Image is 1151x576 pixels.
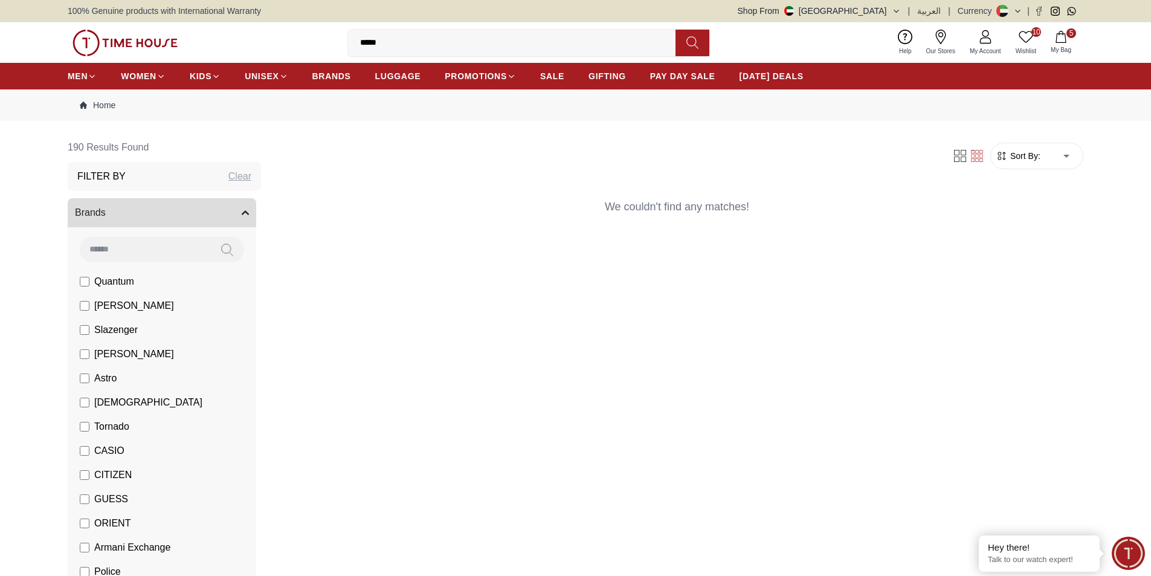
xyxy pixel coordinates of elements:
[94,492,128,506] span: GUESS
[919,27,962,58] a: Our Stores
[271,184,1083,235] div: We couldn't find any matches!
[68,70,88,82] span: MEN
[988,542,1091,554] div: Hey there!
[80,543,89,552] input: Armani Exchange
[94,395,202,410] span: [DEMOGRAPHIC_DATA]
[94,419,129,434] span: Tornado
[80,494,89,504] input: GUESS
[1008,150,1040,162] span: Sort By:
[80,470,89,480] input: CITIZEN
[80,422,89,432] input: Tornado
[1051,7,1060,16] a: Instagram
[94,468,132,482] span: CITIZEN
[908,5,911,17] span: |
[375,70,421,82] span: LUGGAGE
[312,70,351,82] span: BRANDS
[958,5,997,17] div: Currency
[540,65,564,87] a: SALE
[68,5,261,17] span: 100% Genuine products with International Warranty
[245,70,279,82] span: UNISEX
[894,47,917,56] span: Help
[445,65,516,87] a: PROMOTIONS
[80,99,115,111] a: Home
[1011,47,1041,56] span: Wishlist
[1031,27,1041,37] span: 10
[190,70,211,82] span: KIDS
[94,274,134,289] span: Quantum
[948,5,950,17] span: |
[68,89,1083,121] nav: Breadcrumb
[921,47,960,56] span: Our Stores
[738,5,901,17] button: Shop From[GEOGRAPHIC_DATA]
[228,169,251,184] div: Clear
[80,398,89,407] input: [DEMOGRAPHIC_DATA]
[80,374,89,383] input: Astro
[80,519,89,528] input: ORIENT
[988,555,1091,565] p: Talk to our watch expert!
[1027,5,1030,17] span: |
[94,516,131,531] span: ORIENT
[73,30,178,56] img: ...
[190,65,221,87] a: KIDS
[121,70,156,82] span: WOMEN
[1067,7,1076,16] a: Whatsapp
[80,277,89,286] input: Quantum
[375,65,421,87] a: LUGGAGE
[650,70,715,82] span: PAY DAY SALE
[784,6,794,16] img: United Arab Emirates
[80,349,89,359] input: [PERSON_NAME]
[1043,28,1078,57] button: 5My Bag
[68,133,261,162] h6: 190 Results Found
[740,70,804,82] span: [DATE] DEALS
[1066,28,1076,38] span: 5
[68,198,256,227] button: Brands
[121,65,166,87] a: WOMEN
[94,371,117,386] span: Astro
[94,444,124,458] span: CASIO
[77,169,126,184] h3: Filter By
[996,150,1040,162] button: Sort By:
[80,301,89,311] input: [PERSON_NAME]
[1034,7,1043,16] a: Facebook
[94,540,170,555] span: Armani Exchange
[917,5,941,17] button: العربية
[740,65,804,87] a: [DATE] DEALS
[1008,27,1043,58] a: 10Wishlist
[1112,537,1145,570] div: Chat Widget
[94,299,174,313] span: [PERSON_NAME]
[588,70,626,82] span: GIFTING
[68,65,97,87] a: MEN
[965,47,1006,56] span: My Account
[75,205,106,220] span: Brands
[588,65,626,87] a: GIFTING
[1046,45,1076,54] span: My Bag
[892,27,919,58] a: Help
[94,323,138,337] span: Slazenger
[245,65,288,87] a: UNISEX
[445,70,507,82] span: PROMOTIONS
[312,65,351,87] a: BRANDS
[94,347,174,361] span: [PERSON_NAME]
[650,65,715,87] a: PAY DAY SALE
[80,446,89,456] input: CASIO
[540,70,564,82] span: SALE
[80,325,89,335] input: Slazenger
